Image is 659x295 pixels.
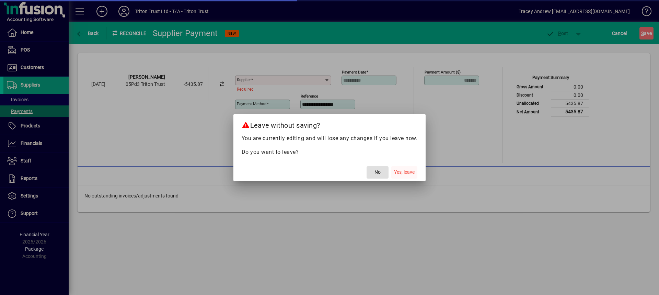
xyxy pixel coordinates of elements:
[391,166,417,179] button: Yes, leave
[394,169,415,176] span: Yes, leave
[233,114,426,134] h2: Leave without saving?
[242,148,418,156] p: Do you want to leave?
[374,169,381,176] span: No
[242,134,418,143] p: You are currently editing and will lose any changes if you leave now.
[367,166,389,179] button: No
